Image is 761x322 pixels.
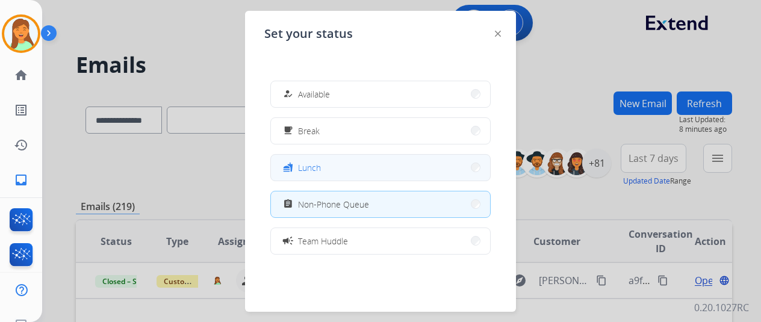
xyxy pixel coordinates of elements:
button: Break [271,118,490,144]
span: Set your status [264,25,353,42]
span: Lunch [298,161,321,174]
mat-icon: assignment [283,199,293,209]
span: Available [298,88,330,101]
span: Non-Phone Queue [298,198,369,211]
mat-icon: fastfood [283,163,293,173]
p: 0.20.1027RC [694,300,749,315]
span: Team Huddle [298,235,348,247]
button: Team Huddle [271,228,490,254]
mat-icon: campaign [282,235,294,247]
button: Lunch [271,155,490,181]
mat-icon: inbox [14,173,28,187]
mat-icon: home [14,68,28,82]
img: avatar [4,17,38,51]
img: close-button [495,31,501,37]
mat-icon: history [14,138,28,152]
button: Available [271,81,490,107]
span: Break [298,125,320,137]
mat-icon: list_alt [14,103,28,117]
mat-icon: free_breakfast [283,126,293,136]
mat-icon: how_to_reg [283,89,293,99]
button: Non-Phone Queue [271,191,490,217]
